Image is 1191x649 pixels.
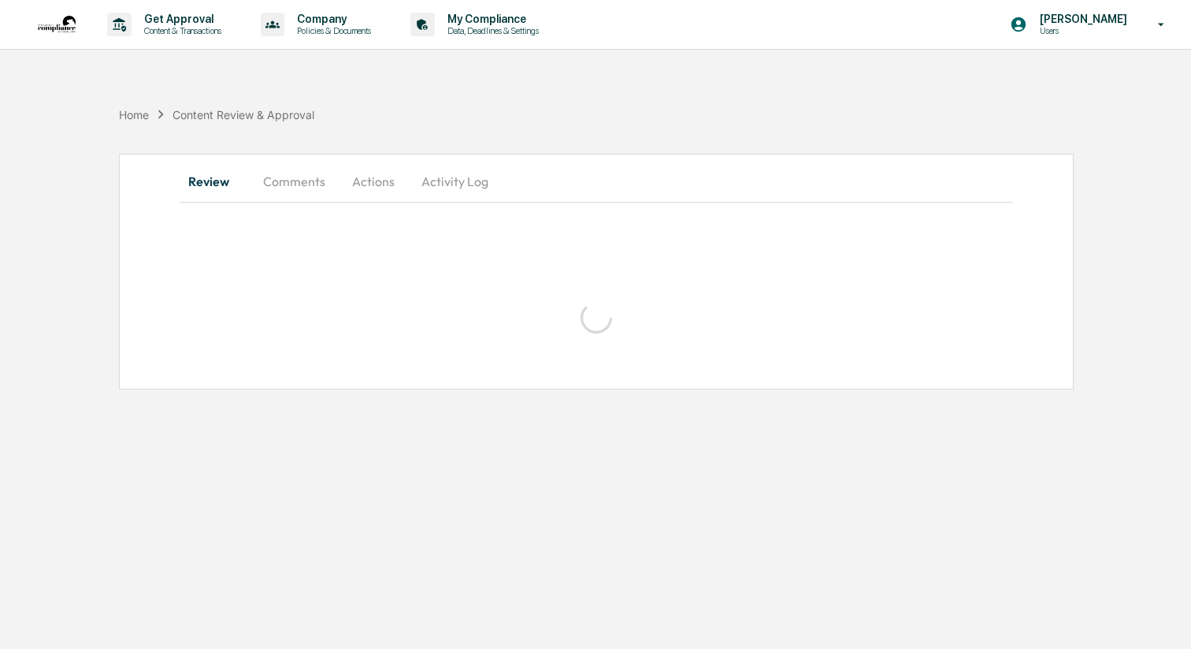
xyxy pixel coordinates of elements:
p: [PERSON_NAME] [1027,13,1135,25]
button: Actions [338,162,409,200]
p: Company [284,13,379,25]
button: Comments [250,162,338,200]
img: logo [38,16,76,33]
p: Users [1027,25,1135,36]
p: Data, Deadlines & Settings [435,25,547,36]
p: Get Approval [132,13,229,25]
button: Review [180,162,250,200]
p: Policies & Documents [284,25,379,36]
div: Home [119,108,149,121]
div: Content Review & Approval [173,108,314,121]
button: Activity Log [409,162,501,200]
p: Content & Transactions [132,25,229,36]
p: My Compliance [435,13,547,25]
div: secondary tabs example [180,162,1013,200]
